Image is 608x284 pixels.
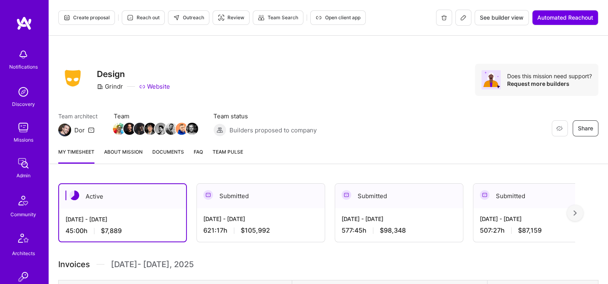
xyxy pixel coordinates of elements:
img: right [573,210,577,216]
img: Active [70,191,79,200]
button: Reach out [122,10,165,25]
span: Create proposal [63,14,110,21]
img: Submitted [342,190,351,200]
a: Team Member Avatar [114,122,124,136]
div: Notifications [9,63,38,71]
div: Submitted [197,184,325,208]
span: Team architect [58,112,98,120]
img: Team Member Avatar [134,123,146,135]
img: Team Architect [58,124,71,136]
span: $87,159 [518,226,542,235]
span: See builder view [480,14,524,22]
button: Create proposal [58,10,115,25]
img: Team Member Avatar [165,123,177,135]
img: Team Member Avatar [144,123,156,135]
img: admin teamwork [15,155,31,171]
img: Submitted [203,190,213,200]
span: Review [218,14,244,21]
div: 45:00 h [66,227,180,235]
div: [DATE] - [DATE] [342,215,457,223]
img: Company Logo [58,67,87,89]
span: Reach out [127,14,160,21]
span: Documents [152,148,184,156]
div: [DATE] - [DATE] [203,215,318,223]
img: Team Member Avatar [123,123,135,135]
div: [DATE] - [DATE] [66,215,180,223]
span: $105,992 [241,226,270,235]
button: Team Search [253,10,303,25]
div: 577:45 h [342,226,457,235]
img: Divider [96,258,104,270]
img: Community [14,191,33,210]
a: Team Member Avatar [156,122,166,136]
span: Outreach [173,14,204,21]
img: Team Member Avatar [186,123,198,135]
div: Missions [14,136,33,144]
a: Team Pulse [213,148,243,164]
a: Team Member Avatar [187,122,197,136]
div: Request more builders [507,80,592,87]
span: Builders proposed to company [229,126,317,134]
button: Automated Reachout [532,10,598,25]
a: Website [139,82,170,91]
div: Does this mission need support? [507,72,592,80]
span: $98,348 [380,226,406,235]
div: Submitted [473,184,601,208]
div: Admin [16,171,31,180]
a: My timesheet [58,148,94,164]
i: icon Targeter [218,14,224,21]
a: Team Member Avatar [145,122,156,136]
img: Architects [14,230,33,249]
img: bell [15,47,31,63]
img: Avatar [481,70,501,89]
img: Builders proposed to company [213,124,226,136]
i: icon Mail [88,127,94,133]
div: Discovery [12,100,35,108]
img: logo [16,16,32,30]
span: Open client app [315,14,360,21]
img: Team Member Avatar [176,123,188,135]
div: Grindr [97,82,123,91]
span: Share [578,124,593,132]
a: FAQ [194,148,203,164]
img: Team Member Avatar [113,123,125,135]
a: About Mission [104,148,143,164]
a: Team Member Avatar [135,122,145,136]
span: Automated Reachout [537,14,593,22]
div: Submitted [335,184,463,208]
button: Share [573,120,598,136]
span: [DATE] - [DATE] , 2025 [111,258,194,270]
div: Dor [74,126,85,134]
h3: Design [97,69,170,79]
button: Outreach [168,10,209,25]
img: Team Member Avatar [155,123,167,135]
button: See builder view [475,10,529,25]
span: Team [114,112,197,120]
a: Team Member Avatar [166,122,176,136]
span: Team status [213,112,317,120]
a: Team Member Avatar [176,122,187,136]
div: [DATE] - [DATE] [480,215,595,223]
div: Community [10,210,36,219]
i: icon Proposal [63,14,70,21]
div: 507:27 h [480,226,595,235]
div: Architects [12,249,35,258]
span: Team Pulse [213,149,243,155]
span: Invoices [58,258,90,270]
div: Active [59,184,186,209]
a: Documents [152,148,184,164]
button: Review [213,10,250,25]
button: Open client app [310,10,366,25]
div: 621:17 h [203,226,318,235]
a: Team Member Avatar [124,122,135,136]
span: $7,889 [101,227,122,235]
img: discovery [15,84,31,100]
span: Team Search [258,14,298,21]
img: teamwork [15,120,31,136]
i: icon CompanyGray [97,83,103,90]
i: icon EyeClosed [556,125,563,132]
img: Submitted [480,190,489,200]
